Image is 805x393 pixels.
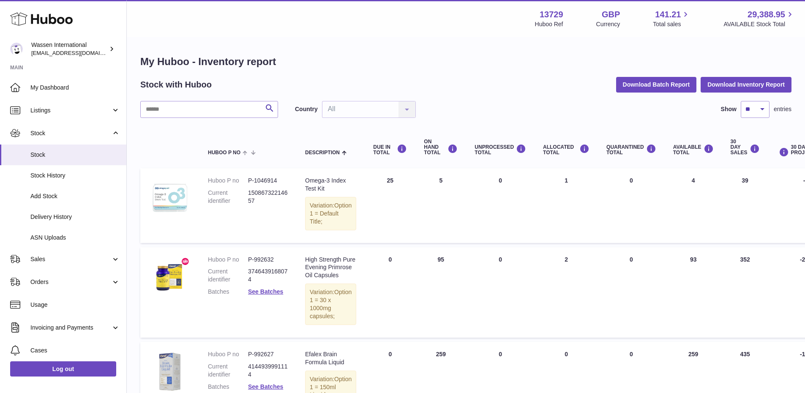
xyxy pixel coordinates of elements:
[295,105,318,113] label: Country
[30,129,111,137] span: Stock
[208,288,248,296] dt: Batches
[305,256,356,280] div: High Strength Pure Evening Primrose Oil Capsules
[535,247,598,338] td: 2
[248,177,288,185] dd: P-1046914
[208,267,248,284] dt: Current identifier
[30,324,111,332] span: Invoicing and Payments
[475,144,526,156] div: UNPROCESSED Total
[149,350,191,393] img: product image
[415,247,466,338] td: 95
[373,144,407,156] div: DUE IN TOTAL
[149,177,191,219] img: product image
[665,247,722,338] td: 93
[248,383,283,390] a: See Batches
[310,289,352,319] span: Option 1 = 30 x 1000mg capsules;
[305,284,356,325] div: Variation:
[722,168,768,243] td: 39
[721,105,737,113] label: Show
[665,168,722,243] td: 4
[731,139,760,156] div: 30 DAY SALES
[415,168,466,243] td: 5
[30,151,120,159] span: Stock
[535,168,598,243] td: 1
[30,278,111,286] span: Orders
[602,9,620,20] strong: GBP
[305,150,340,156] span: Description
[208,363,248,379] dt: Current identifier
[673,144,714,156] div: AVAILABLE Total
[30,347,120,355] span: Cases
[30,213,120,221] span: Delivery History
[10,43,23,55] img: internationalsupplychain@wassen.com
[424,139,458,156] div: ON HAND Total
[208,383,248,391] dt: Batches
[748,9,785,20] span: 29,388.95
[596,20,620,28] div: Currency
[365,247,415,338] td: 0
[653,20,690,28] span: Total sales
[248,189,288,205] dd: 15086732214657
[248,363,288,379] dd: 4144939991114
[305,350,356,366] div: Efalex Brain Formula Liquid
[149,256,191,298] img: product image
[723,9,795,28] a: 29,388.95 AVAILABLE Stock Total
[653,9,690,28] a: 141.21 Total sales
[616,77,697,92] button: Download Batch Report
[30,192,120,200] span: Add Stock
[208,350,248,358] dt: Huboo P no
[208,189,248,205] dt: Current identifier
[655,9,681,20] span: 141.21
[208,177,248,185] dt: Huboo P no
[466,168,535,243] td: 0
[30,106,111,115] span: Listings
[466,247,535,338] td: 0
[310,202,352,225] span: Option 1 = Default Title;
[305,177,356,193] div: Omega-3 Index Test Kit
[140,79,212,90] h2: Stock with Huboo
[305,197,356,230] div: Variation:
[30,84,120,92] span: My Dashboard
[140,55,791,68] h1: My Huboo - Inventory report
[208,150,240,156] span: Huboo P no
[248,288,283,295] a: See Batches
[31,49,124,56] span: [EMAIL_ADDRESS][DOMAIN_NAME]
[248,267,288,284] dd: 3746439168074
[606,144,656,156] div: QUARANTINED Total
[30,301,120,309] span: Usage
[723,20,795,28] span: AVAILABLE Stock Total
[248,350,288,358] dd: P-992627
[30,234,120,242] span: ASN Uploads
[30,255,111,263] span: Sales
[535,20,563,28] div: Huboo Ref
[31,41,107,57] div: Wassen International
[701,77,791,92] button: Download Inventory Report
[630,256,633,263] span: 0
[30,172,120,180] span: Stock History
[722,247,768,338] td: 352
[630,177,633,184] span: 0
[774,105,791,113] span: entries
[540,9,563,20] strong: 13729
[630,351,633,358] span: 0
[543,144,589,156] div: ALLOCATED Total
[10,361,116,377] a: Log out
[248,256,288,264] dd: P-992632
[365,168,415,243] td: 25
[208,256,248,264] dt: Huboo P no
